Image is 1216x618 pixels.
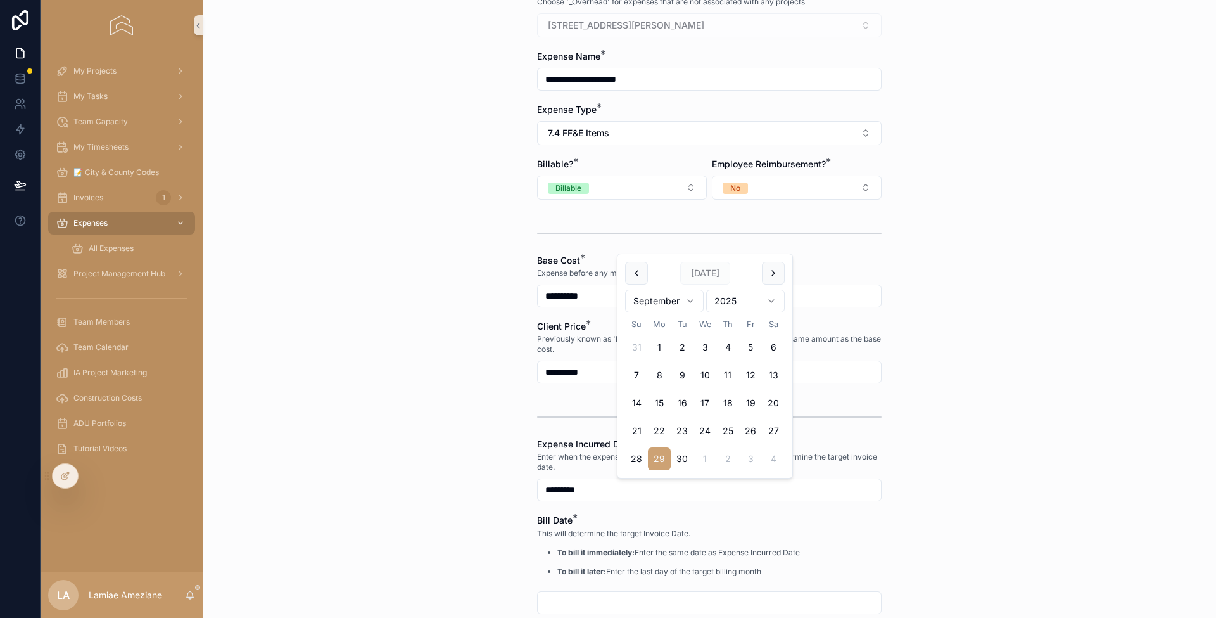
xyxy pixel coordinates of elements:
p: Lamiae Ameziane [89,589,162,602]
span: 📝 City & County Codes [73,167,159,177]
span: Expense Incurred Date [537,439,633,449]
img: App logo [110,15,132,35]
strong: To bill it immediately: [557,548,635,557]
button: Today, Monday, September 29th, 2025, selected [648,447,671,470]
span: Construction Costs [73,393,142,403]
button: Saturday, September 27th, 2025 [762,420,785,442]
button: Sunday, September 7th, 2025 [625,364,648,387]
button: Sunday, September 28th, 2025 [625,447,648,470]
div: Billable [555,183,581,194]
span: LA [57,588,70,603]
button: Wednesday, September 24th, 2025 [693,420,716,442]
a: Tutorial Videos [48,437,195,460]
button: Wednesday, October 1st, 2025 [693,447,716,470]
th: Thursday [716,318,739,331]
button: Monday, September 1st, 2025 [648,336,671,359]
button: Tuesday, September 9th, 2025 [671,364,693,387]
div: scrollable content [41,51,203,477]
button: Monday, September 15th, 2025 [648,392,671,415]
button: Sunday, August 31st, 2025 [625,336,648,359]
a: Invoices1 [48,186,195,209]
th: Tuesday [671,318,693,331]
p: This will determine the target Invoice Date. [537,528,800,539]
span: My Projects [73,66,117,76]
span: My Tasks [73,91,108,101]
button: Thursday, September 11th, 2025 [716,364,739,387]
span: Invoices [73,193,103,203]
span: Enter when the expense was incurred. This will NOT automatically determine the target invoice date. [537,452,882,472]
span: Expense Type [537,104,597,115]
span: Team Members [73,317,130,327]
button: Select Button [537,121,882,145]
span: IA Project Marketing [73,368,147,378]
table: September 2025 [625,318,785,470]
span: Expense before any markup [537,268,638,278]
button: Saturday, September 20th, 2025 [762,392,785,415]
a: Construction Costs [48,387,195,409]
button: Sunday, September 14th, 2025 [625,392,648,415]
th: Monday [648,318,671,331]
button: Tuesday, September 23rd, 2025 [671,420,693,442]
span: 7.4 FF&E Items [548,127,609,139]
button: Wednesday, September 3rd, 2025 [693,336,716,359]
a: Team Calendar [48,336,195,359]
p: Enter the last day of the target billing month [557,566,800,577]
span: ADU Portfolios [73,418,126,428]
span: Team Calendar [73,342,129,352]
th: Saturday [762,318,785,331]
a: Team Members [48,311,195,333]
button: Friday, October 3rd, 2025 [739,447,762,470]
button: Monday, September 22nd, 2025 [648,420,671,442]
span: Previously known as 'Marked Up Cost.' If there's no markup, enter the same amount as the base cost. [537,334,882,354]
button: Saturday, October 4th, 2025 [762,447,785,470]
button: Tuesday, September 30th, 2025 [671,447,693,470]
span: Team Capacity [73,117,128,127]
a: My Timesheets [48,136,195,158]
button: Thursday, September 25th, 2025 [716,420,739,442]
button: Friday, September 12th, 2025 [739,364,762,387]
button: Friday, September 5th, 2025 [739,336,762,359]
th: Wednesday [693,318,716,331]
button: Saturday, September 6th, 2025 [762,336,785,359]
span: Client Price [537,321,586,332]
span: All Expenses [89,243,134,254]
span: Employee Reimbursement? [712,158,826,169]
button: Thursday, September 18th, 2025 [716,392,739,415]
strong: To bill it later: [557,567,606,576]
span: Expenses [73,218,108,228]
div: No [730,183,740,194]
th: Sunday [625,318,648,331]
p: Enter the same date as Expense Incurred Date [557,547,800,558]
button: Monday, September 8th, 2025 [648,364,671,387]
button: Select Button [712,176,882,200]
span: Base Cost [537,255,580,266]
span: Tutorial Videos [73,444,127,454]
a: IA Project Marketing [48,361,195,384]
span: Expense Name [537,51,600,61]
button: Thursday, October 2nd, 2025 [716,447,739,470]
span: Bill Date [537,515,573,525]
button: Thursday, September 4th, 2025 [716,336,739,359]
span: Billable? [537,158,573,169]
button: Select Button [537,176,707,200]
a: 📝 City & County Codes [48,161,195,184]
a: Expenses [48,212,195,235]
span: My Timesheets [73,142,129,152]
th: Friday [739,318,762,331]
div: 1 [156,190,171,205]
button: Tuesday, September 2nd, 2025 [671,336,693,359]
a: All Expenses [63,237,195,260]
button: Wednesday, September 10th, 2025 [693,364,716,387]
span: Project Management Hub [73,269,165,279]
button: Saturday, September 13th, 2025 [762,364,785,387]
a: My Tasks [48,85,195,108]
a: Project Management Hub [48,262,195,285]
a: ADU Portfolios [48,412,195,435]
button: Wednesday, September 17th, 2025 [693,392,716,415]
button: Friday, September 26th, 2025 [739,420,762,442]
a: Team Capacity [48,110,195,133]
button: Friday, September 19th, 2025 [739,392,762,415]
button: Tuesday, September 16th, 2025 [671,392,693,415]
a: My Projects [48,60,195,82]
button: Sunday, September 21st, 2025 [625,420,648,442]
